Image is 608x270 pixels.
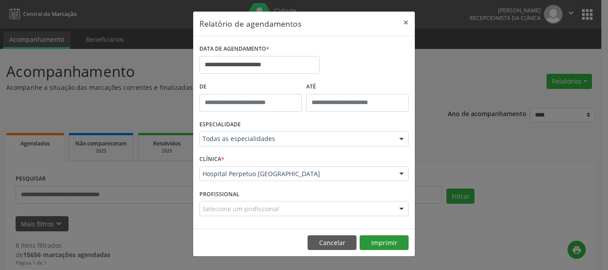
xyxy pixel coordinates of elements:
[306,80,409,94] label: ATÉ
[199,42,269,56] label: DATA DE AGENDAMENTO
[199,118,241,132] label: ESPECIALIDADE
[199,153,224,166] label: CLÍNICA
[199,187,239,201] label: PROFISSIONAL
[308,235,357,250] button: Cancelar
[203,204,279,214] span: Selecione um profissional
[203,169,390,178] span: Hospital Perpetuo [GEOGRAPHIC_DATA]
[203,134,390,143] span: Todas as especialidades
[199,80,302,94] label: De
[360,235,409,250] button: Imprimir
[199,18,301,29] h5: Relatório de agendamentos
[397,12,415,33] button: Close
